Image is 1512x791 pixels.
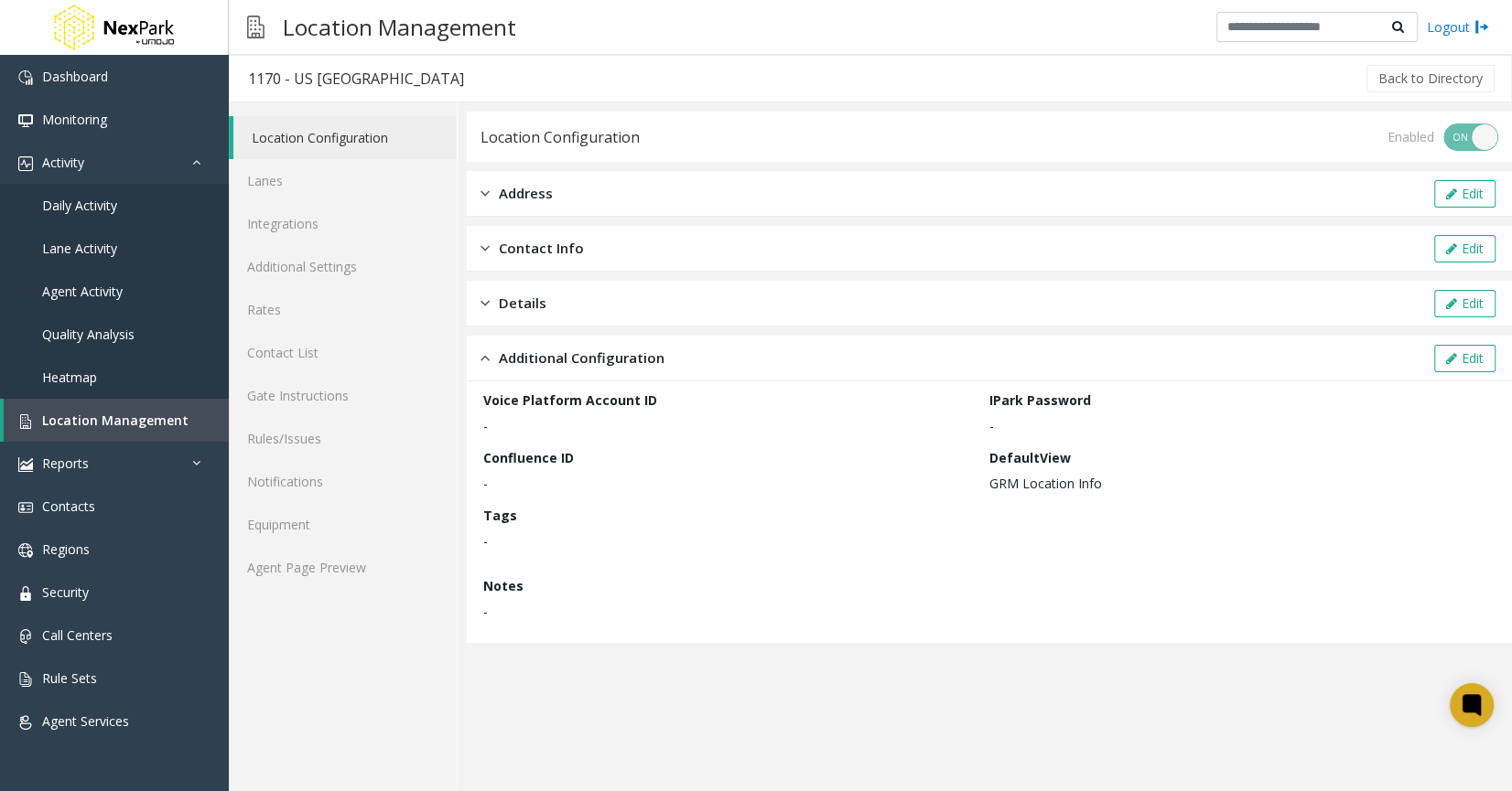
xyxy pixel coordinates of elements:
[483,390,657,410] label: Voice Platform Account ID
[42,540,90,558] span: Regions
[481,183,490,204] img: closed
[42,454,89,472] span: Reports
[483,576,524,595] label: Notes
[42,154,84,171] span: Activity
[1474,17,1489,37] img: logout
[481,125,640,149] div: Location Configuration
[989,474,1486,493] p: GRM Location Info
[42,326,135,343] span: Quality Analysis
[274,5,525,49] h3: Location Management
[42,712,129,730] span: Agent Services
[229,331,457,374] a: Contact List
[481,238,490,259] img: closed
[499,183,553,204] span: Address
[42,626,113,644] span: Call Centers
[42,369,97,386] span: Heatmap
[4,399,229,442] a: Location Management
[18,113,33,128] img: 'icon'
[229,245,457,288] a: Additional Settings
[1388,127,1434,146] div: Enabled
[229,374,457,417] a: Gate Instructions
[42,583,89,601] span: Security
[229,546,457,589] a: Agent Page Preview
[989,448,1071,467] label: DefaultView
[229,159,457,202] a: Lanes
[247,5,265,49] img: pageIcon
[42,240,117,257] span: Lane Activity
[1427,17,1489,37] a: Logout
[18,500,33,515] img: 'icon'
[499,238,584,259] span: Contact Info
[483,531,1477,550] p: -
[42,497,95,515] span: Contacts
[483,448,574,467] label: Confluence ID
[1366,65,1495,92] button: Back to Directory
[483,416,980,435] p: -
[18,543,33,558] img: 'icon'
[1434,345,1496,372] button: Edit
[1434,180,1496,208] button: Edit
[233,116,457,159] a: Location Configuration
[42,68,108,85] span: Dashboard
[1434,290,1496,317] button: Edit
[989,390,1091,410] label: IPark Password
[42,283,123,300] span: Agent Activity
[248,67,464,91] div: 1170 - US [GEOGRAPHIC_DATA]
[18,586,33,601] img: 'icon'
[499,347,664,369] span: Additional Configuration
[483,474,980,493] p: -
[18,414,33,429] img: 'icon'
[18,156,33,171] img: 'icon'
[18,629,33,644] img: 'icon'
[483,602,1486,621] p: -
[229,503,457,546] a: Equipment
[229,288,457,331] a: Rates
[42,669,97,687] span: Rule Sets
[18,457,33,472] img: 'icon'
[229,202,457,245] a: Integrations
[483,506,517,525] label: Tags
[229,460,457,503] a: Notifications
[229,417,457,460] a: Rules/Issues
[499,293,546,314] span: Details
[481,347,490,369] img: opened
[989,416,1486,435] p: -
[18,70,33,85] img: 'icon'
[42,412,189,429] span: Location Management
[42,111,107,128] span: Monitoring
[18,715,33,730] img: 'icon'
[42,197,117,214] span: Daily Activity
[1434,235,1496,262] button: Edit
[481,293,490,314] img: closed
[18,672,33,687] img: 'icon'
